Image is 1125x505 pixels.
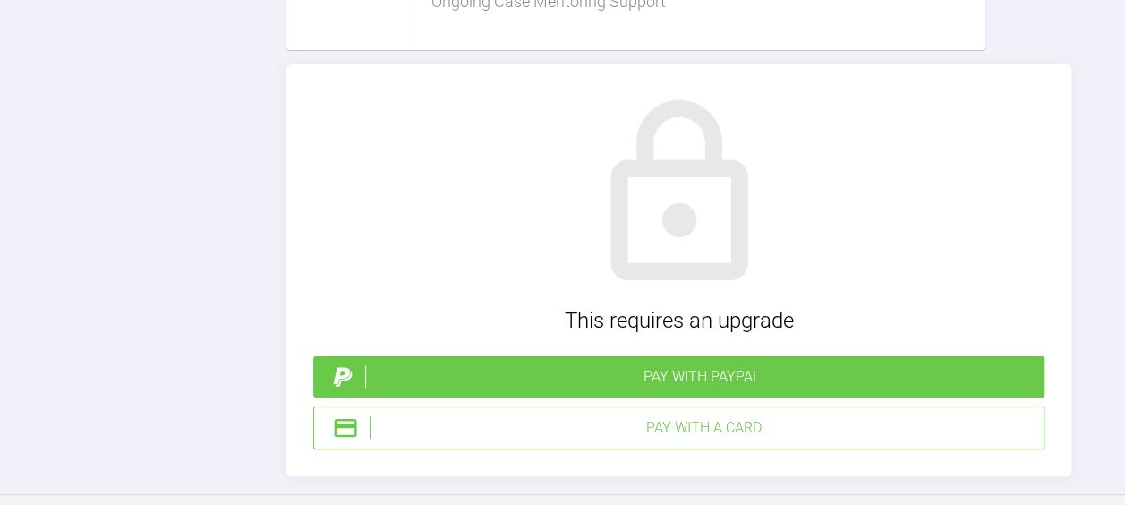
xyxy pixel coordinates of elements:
[365,365,1037,389] div: Pay with PayPal
[332,415,359,441] img: stripeIcon.ae7d7783.svg
[370,416,1036,440] div: Pay with a Card
[313,304,1044,338] div: This requires an upgrade
[329,364,356,390] img: paypal.a7a4ce45.svg
[576,91,782,297] img: lock.6dc949b6.svg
